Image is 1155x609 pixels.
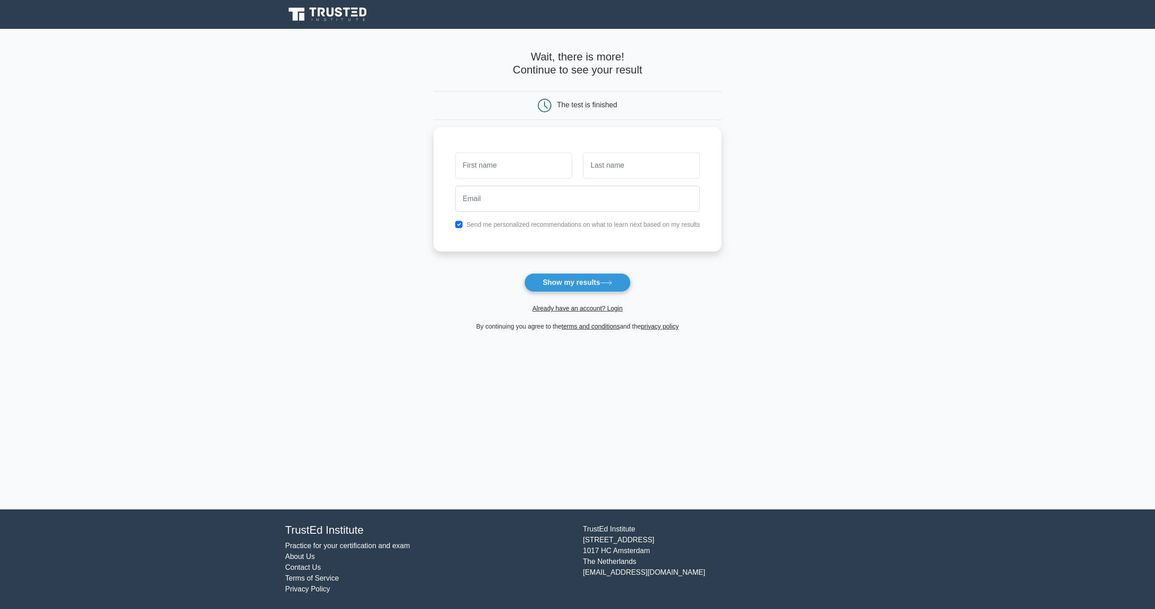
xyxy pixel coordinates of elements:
div: By continuing you agree to the and the [428,321,727,332]
input: Last name [583,152,700,179]
div: TrustEd Institute [STREET_ADDRESS] 1017 HC Amsterdam The Netherlands [EMAIL_ADDRESS][DOMAIN_NAME] [577,524,875,595]
h4: Wait, there is more! Continue to see your result [434,50,722,77]
a: Terms of Service [285,574,339,582]
a: privacy policy [641,323,679,330]
div: The test is finished [557,101,617,109]
a: About Us [285,553,315,560]
a: Contact Us [285,563,321,571]
a: Privacy Policy [285,585,330,593]
a: terms and conditions [562,323,620,330]
h4: TrustEd Institute [285,524,572,537]
input: First name [455,152,572,179]
input: Email [455,186,700,212]
label: Send me personalized recommendations on what to learn next based on my results [467,221,700,228]
a: Practice for your certification and exam [285,542,410,549]
button: Show my results [524,273,631,292]
a: Already have an account? Login [532,305,623,312]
